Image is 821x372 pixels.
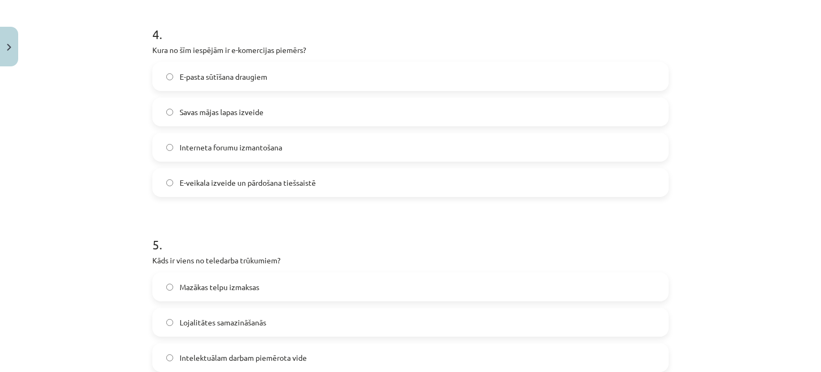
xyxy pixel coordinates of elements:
span: Intelektuālam darbam piemērota vide [180,352,307,363]
span: E-veikala izveide un pārdošana tiešsaistē [180,177,316,188]
img: icon-close-lesson-0947bae3869378f0d4975bcd49f059093ad1ed9edebbc8119c70593378902aed.svg [7,44,11,51]
p: Kura no šīm iespējām ir e-komercijas piemērs? [152,44,669,56]
span: Lojalitātes samazināšanās [180,317,266,328]
input: E-veikala izveide un pārdošana tiešsaistē [166,179,173,186]
input: Savas mājas lapas izveide [166,109,173,116]
span: E-pasta sūtīšana draugiem [180,71,267,82]
input: E-pasta sūtīšana draugiem [166,73,173,80]
span: Interneta forumu izmantošana [180,142,282,153]
input: Lojalitātes samazināšanās [166,319,173,326]
p: Kāds ir viens no teledarba trūkumiem? [152,255,669,266]
span: Savas mājas lapas izveide [180,107,264,118]
input: Intelektuālam darbam piemērota vide [166,354,173,361]
h1: 4 . [152,8,669,41]
h1: 5 . [152,218,669,252]
span: Mazākas telpu izmaksas [180,282,259,293]
input: Mazākas telpu izmaksas [166,284,173,291]
input: Interneta forumu izmantošana [166,144,173,151]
